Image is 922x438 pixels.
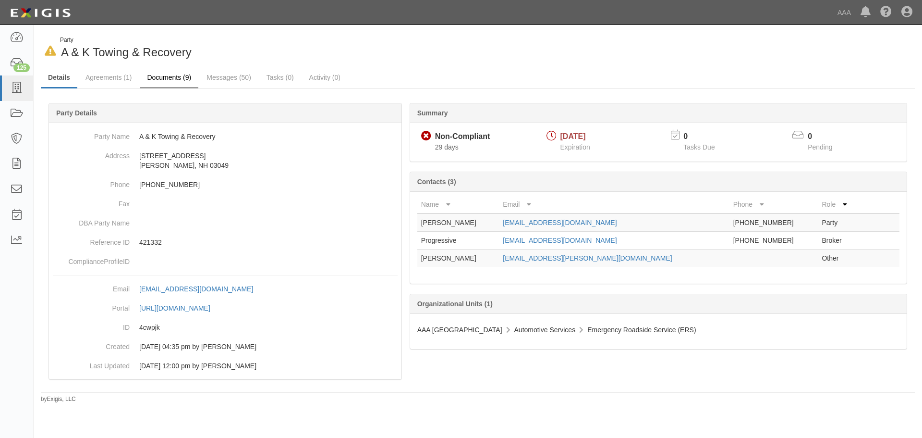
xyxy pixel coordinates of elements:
[818,250,861,267] td: Other
[13,63,30,72] div: 125
[140,68,198,88] a: Documents (9)
[417,232,499,250] td: Progressive
[56,109,97,117] b: Party Details
[41,36,471,61] div: A & K Towing & Recovery
[587,326,696,334] span: Emergency Roadside Service (ERS)
[818,232,861,250] td: Broker
[833,3,856,22] a: AAA
[53,127,398,146] dd: A & K Towing & Recovery
[729,196,818,213] th: Phone
[499,196,729,213] th: Email
[53,213,130,228] dt: DBA Party Name
[729,232,818,250] td: [PHONE_NUMBER]
[417,196,499,213] th: Name
[53,337,130,351] dt: Created
[818,213,861,232] td: Party
[45,46,56,56] i: In Default since 09/01/2025
[514,326,576,334] span: Automotive Services
[53,299,130,313] dt: Portal
[53,146,398,175] dd: [STREET_ADDRESS] [PERSON_NAME], NH 03049
[683,143,715,151] span: Tasks Due
[78,68,139,87] a: Agreements (1)
[53,337,398,356] dd: 08/21/2023 04:35 pm by Benjamin Tully
[435,131,490,142] div: Non-Compliant
[139,285,264,293] a: [EMAIL_ADDRESS][DOMAIN_NAME]
[560,143,590,151] span: Expiration
[41,68,77,88] a: Details
[818,196,861,213] th: Role
[259,68,301,87] a: Tasks (0)
[503,254,672,262] a: [EMAIL_ADDRESS][PERSON_NAME][DOMAIN_NAME]
[53,194,130,209] dt: Fax
[417,213,499,232] td: [PERSON_NAME]
[808,143,832,151] span: Pending
[503,219,617,226] a: [EMAIL_ADDRESS][DOMAIN_NAME]
[421,131,431,141] i: Non-Compliant
[302,68,348,87] a: Activity (0)
[560,132,586,140] span: [DATE]
[683,131,727,142] p: 0
[417,250,499,267] td: [PERSON_NAME]
[53,356,398,375] dd: 04/16/2024 12:00 pm by Benjamin Tully
[60,36,192,44] div: Party
[53,175,398,194] dd: [PHONE_NUMBER]
[808,131,844,142] p: 0
[53,279,130,294] dt: Email
[53,318,398,337] dd: 4cwpjk
[53,146,130,161] dt: Address
[729,213,818,232] td: [PHONE_NUMBER]
[435,143,459,151] span: Since 08/18/2025
[880,7,892,18] i: Help Center - Complianz
[53,252,130,266] dt: ComplianceProfileID
[53,175,130,189] dt: Phone
[503,237,617,244] a: [EMAIL_ADDRESS][DOMAIN_NAME]
[53,356,130,371] dt: Last Updated
[53,233,130,247] dt: Reference ID
[53,127,130,141] dt: Party Name
[417,326,502,334] span: AAA [GEOGRAPHIC_DATA]
[417,178,456,186] b: Contacts (3)
[417,109,448,117] b: Summary
[41,395,76,403] small: by
[199,68,258,87] a: Messages (50)
[7,4,73,22] img: logo-5460c22ac91f19d4615b14bd174203de0afe785f0fc80cf4dbbc73dc1793850b.png
[53,318,130,332] dt: ID
[61,46,192,59] span: A & K Towing & Recovery
[139,304,221,312] a: [URL][DOMAIN_NAME]
[417,300,493,308] b: Organizational Units (1)
[47,396,76,402] a: Exigis, LLC
[139,238,398,247] p: 421332
[139,284,253,294] div: [EMAIL_ADDRESS][DOMAIN_NAME]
